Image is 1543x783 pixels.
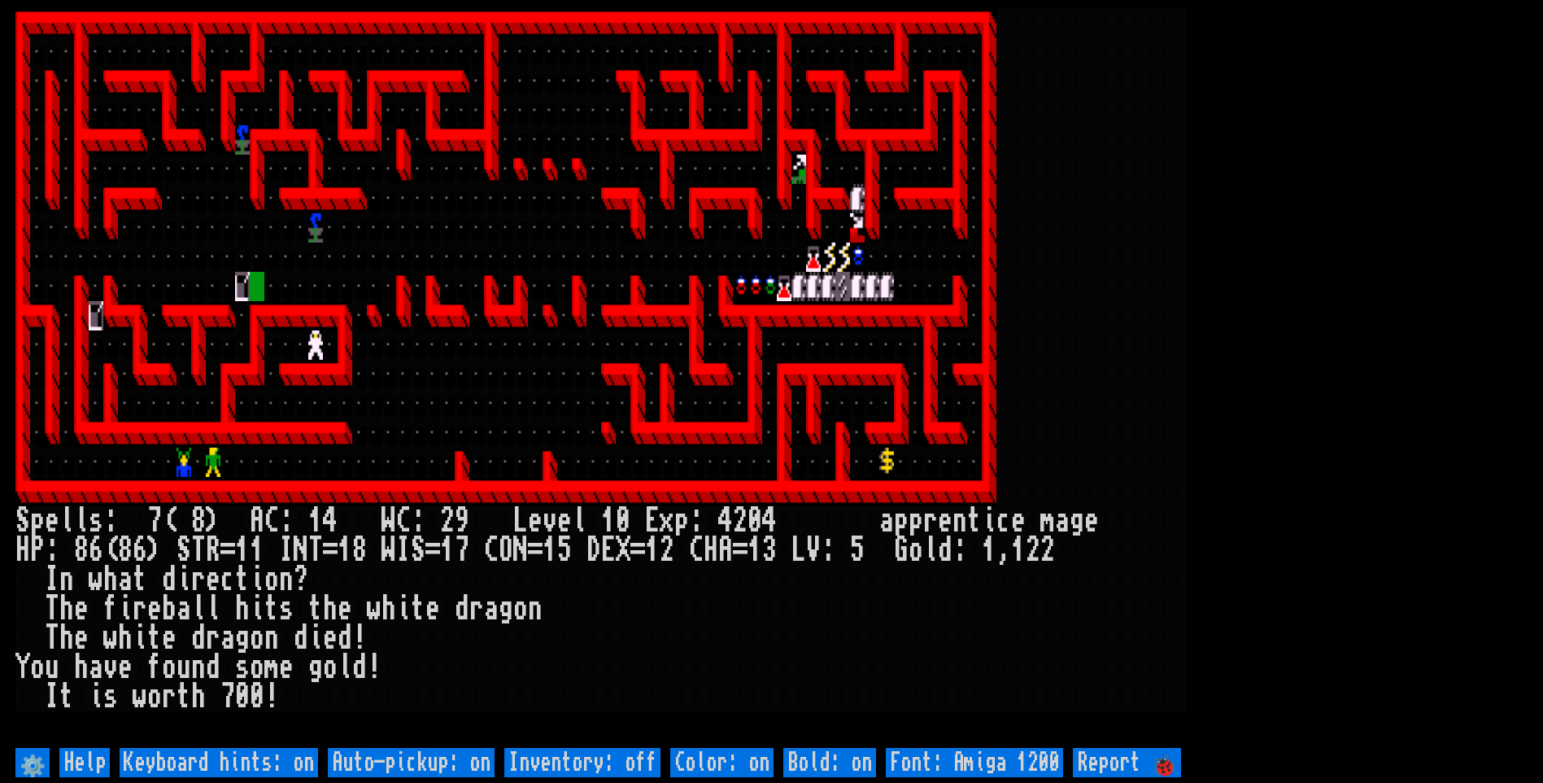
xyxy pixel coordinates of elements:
[894,506,909,536] div: p
[616,506,630,536] div: 0
[425,536,440,565] div: =
[1011,536,1026,565] div: 1
[367,594,381,623] div: w
[323,653,338,682] div: o
[367,653,381,682] div: !
[328,748,495,777] input: Auto-pickup: on
[308,653,323,682] div: g
[264,653,279,682] div: m
[74,536,89,565] div: 8
[45,682,59,711] div: I
[250,594,264,623] div: i
[557,506,572,536] div: e
[59,682,74,711] div: t
[616,536,630,565] div: X
[1070,506,1084,536] div: g
[191,565,206,594] div: r
[338,653,352,682] div: l
[996,536,1011,565] div: ,
[162,594,177,623] div: b
[791,536,806,565] div: L
[30,536,45,565] div: P
[352,536,367,565] div: 8
[45,506,59,536] div: e
[1055,506,1070,536] div: a
[279,565,294,594] div: n
[543,536,557,565] div: 1
[886,748,1063,777] input: Font: Amiga 1200
[118,536,133,565] div: 8
[323,536,338,565] div: =
[59,594,74,623] div: h
[279,594,294,623] div: s
[718,506,733,536] div: 4
[923,536,938,565] div: l
[103,653,118,682] div: v
[1011,506,1026,536] div: e
[381,506,396,536] div: W
[147,594,162,623] div: e
[191,682,206,711] div: h
[952,506,967,536] div: n
[264,623,279,653] div: n
[484,536,499,565] div: C
[733,536,748,565] div: =
[15,506,30,536] div: S
[381,594,396,623] div: h
[1026,536,1040,565] div: 2
[1040,506,1055,536] div: m
[206,565,220,594] div: e
[147,623,162,653] div: t
[425,594,440,623] div: e
[30,506,45,536] div: p
[133,565,147,594] div: t
[279,536,294,565] div: I
[440,536,455,565] div: 1
[660,536,674,565] div: 2
[103,594,118,623] div: f
[308,536,323,565] div: T
[338,536,352,565] div: 1
[1040,536,1055,565] div: 2
[308,594,323,623] div: t
[996,506,1011,536] div: c
[191,594,206,623] div: l
[762,506,777,536] div: 4
[411,506,425,536] div: :
[308,506,323,536] div: 1
[952,536,967,565] div: :
[89,682,103,711] div: i
[15,653,30,682] div: Y
[250,623,264,653] div: o
[352,653,367,682] div: d
[630,536,645,565] div: =
[894,536,909,565] div: G
[103,565,118,594] div: h
[177,682,191,711] div: t
[118,623,133,653] div: h
[74,653,89,682] div: h
[513,594,528,623] div: o
[103,682,118,711] div: s
[1073,748,1181,777] input: Report 🐞
[220,623,235,653] div: a
[323,506,338,536] div: 4
[982,536,996,565] div: 1
[191,536,206,565] div: T
[133,623,147,653] div: i
[923,506,938,536] div: r
[162,653,177,682] div: o
[89,565,103,594] div: w
[670,748,774,777] input: Color: on
[440,506,455,536] div: 2
[118,565,133,594] div: a
[499,594,513,623] div: g
[89,536,103,565] div: 6
[909,506,923,536] div: p
[74,506,89,536] div: l
[396,506,411,536] div: C
[396,594,411,623] div: i
[235,565,250,594] div: t
[938,536,952,565] div: d
[45,536,59,565] div: :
